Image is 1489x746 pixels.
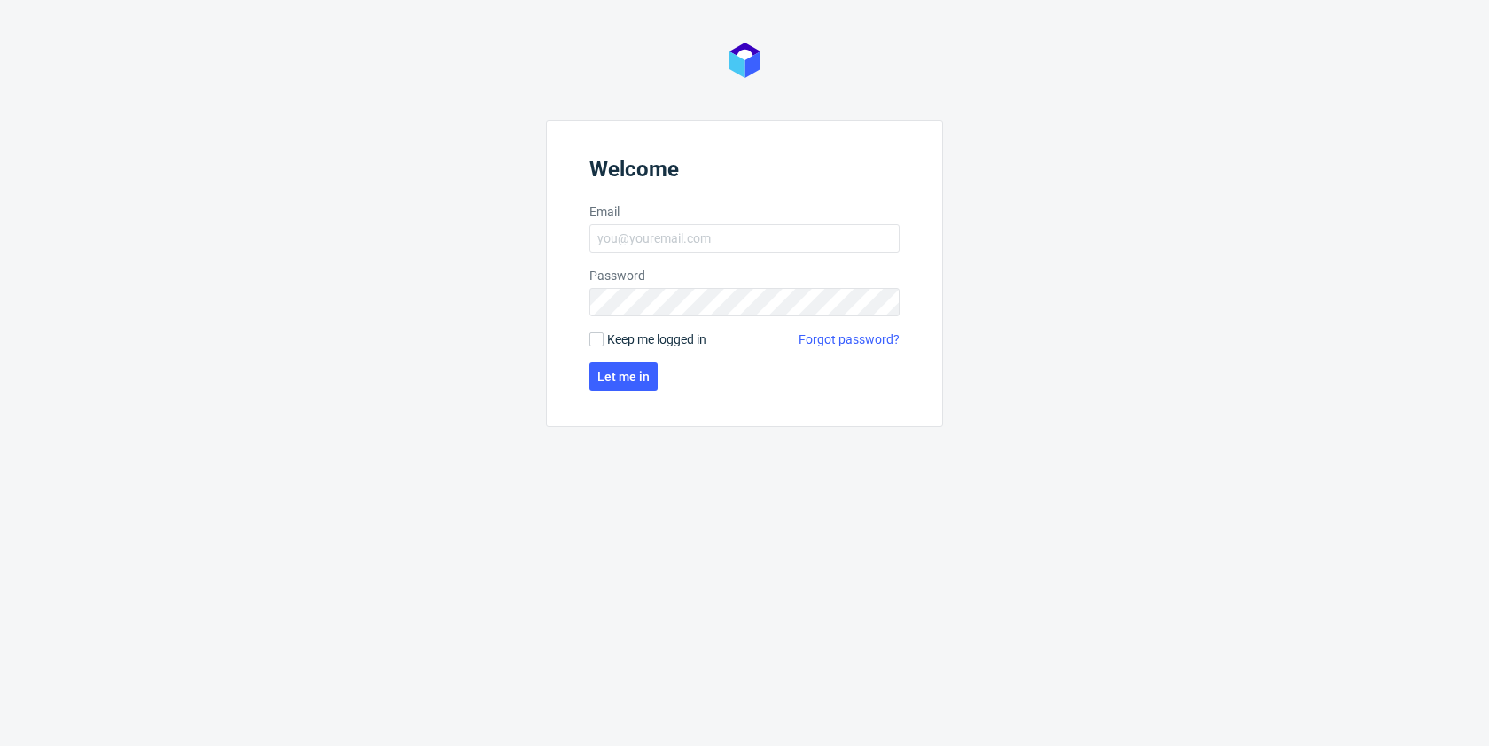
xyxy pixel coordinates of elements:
span: Let me in [597,370,650,383]
span: Keep me logged in [607,330,706,348]
header: Welcome [589,157,900,189]
input: you@youremail.com [589,224,900,253]
a: Forgot password? [799,330,900,348]
button: Let me in [589,362,658,391]
label: Password [589,267,900,284]
label: Email [589,203,900,221]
